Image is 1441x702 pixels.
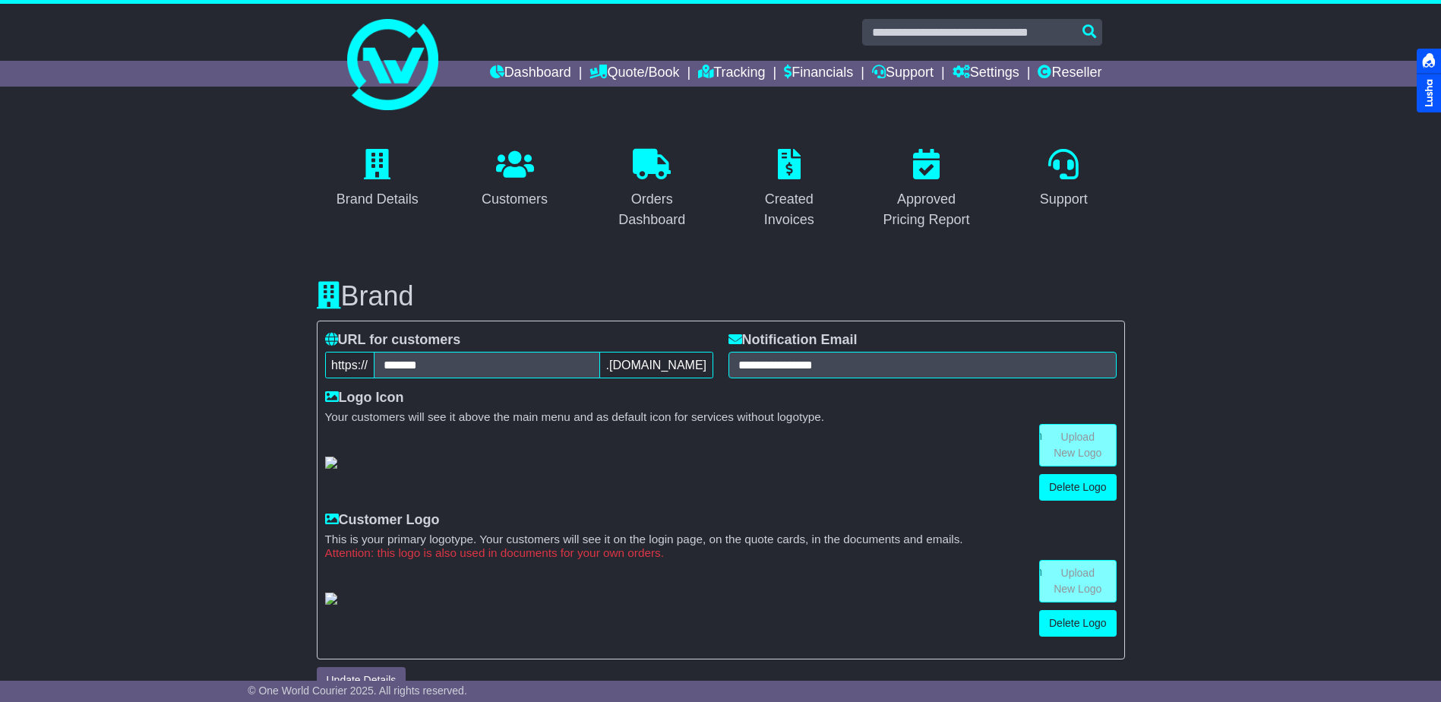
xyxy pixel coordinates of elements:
[248,685,467,697] span: © One World Courier 2025. All rights reserved.
[325,533,1117,546] small: This is your primary logotype. Your customers will see it on the login page, on the quote cards, ...
[1040,189,1088,210] div: Support
[601,189,703,230] div: Orders Dashboard
[1030,144,1098,215] a: Support
[728,144,851,236] a: Created Invoices
[325,457,337,469] img: GetResellerIconLogo
[325,410,1117,424] small: Your customers will see it above the main menu and as default icon for services without logotype.
[325,512,440,529] label: Customer Logo
[337,189,419,210] div: Brand Details
[589,61,679,87] a: Quote/Book
[865,144,988,236] a: Approved Pricing Report
[1038,61,1101,87] a: Reseller
[784,61,853,87] a: Financials
[1039,610,1117,637] a: Delete Logo
[1039,474,1117,501] a: Delete Logo
[872,61,934,87] a: Support
[482,189,548,210] div: Customers
[599,352,713,378] span: .[DOMAIN_NAME]
[317,281,1125,311] h3: Brand
[325,332,461,349] label: URL for customers
[325,352,374,378] span: https://
[728,332,858,349] label: Notification Email
[591,144,713,236] a: Orders Dashboard
[325,390,404,406] label: Logo Icon
[1039,560,1117,602] a: Upload New Logo
[698,61,765,87] a: Tracking
[317,667,406,694] button: Update Details
[490,61,571,87] a: Dashboard
[953,61,1019,87] a: Settings
[875,189,978,230] div: Approved Pricing Report
[325,593,337,605] img: GetCustomerLogo
[738,189,841,230] div: Created Invoices
[1039,424,1117,466] a: Upload New Logo
[325,546,1117,560] small: Attention: this logo is also used in documents for your own orders.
